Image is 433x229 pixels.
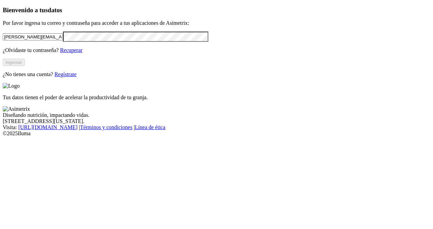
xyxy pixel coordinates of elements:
div: © 2025 Iluma [3,130,430,137]
a: Términos y condiciones [80,124,132,130]
a: Línea de ética [135,124,165,130]
div: Visita : | | [3,124,430,130]
button: Ingresar [3,59,25,66]
p: Por favor ingresa tu correo y contraseña para acceder a tus aplicaciones de Asimetrix: [3,20,430,26]
img: Asimetrix [3,106,30,112]
a: Recuperar [60,47,82,53]
div: [STREET_ADDRESS][US_STATE]. [3,118,430,124]
h3: Bienvenido a tus [3,6,430,14]
p: Tus datos tienen el poder de acelerar la productividad de tu granja. [3,94,430,101]
input: Tu correo [3,33,63,40]
p: ¿No tienes una cuenta? [3,71,430,77]
div: Diseñando nutrición, impactando vidas. [3,112,430,118]
p: ¿Olvidaste tu contraseña? [3,47,430,53]
a: Regístrate [54,71,77,77]
a: [URL][DOMAIN_NAME] [18,124,78,130]
span: datos [48,6,62,14]
img: Logo [3,83,20,89]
